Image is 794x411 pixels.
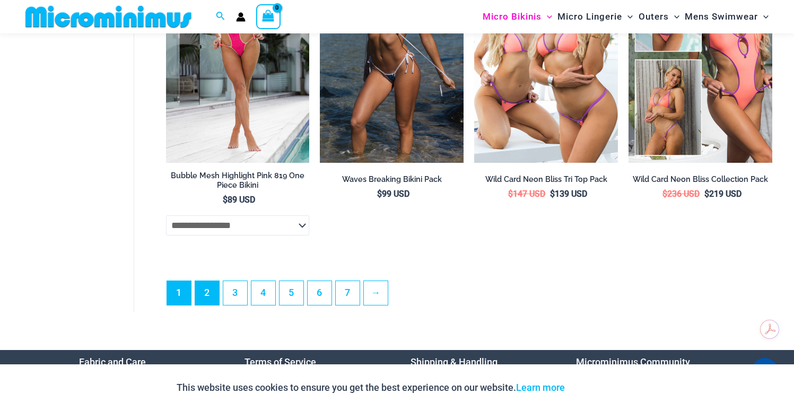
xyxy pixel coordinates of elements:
[542,3,552,30] span: Menu Toggle
[236,12,246,22] a: Account icon link
[478,2,773,32] nav: Site Navigation
[308,281,331,305] a: Page 6
[216,10,225,23] a: Search icon link
[377,189,409,199] bdi: 99 USD
[166,171,310,190] h2: Bubble Mesh Highlight Pink 819 One Piece Bikini
[223,281,247,305] a: Page 3
[411,356,498,368] a: Shipping & Handling
[167,281,191,305] span: Page 1
[662,189,700,199] bdi: 236 USD
[177,380,565,396] p: This website uses cookies to ensure you get the best experience on our website.
[245,356,316,368] a: Terms of Service
[573,375,618,400] button: Accept
[483,3,542,30] span: Micro Bikinis
[251,281,275,305] a: Page 4
[508,189,545,199] bdi: 147 USD
[336,281,360,305] a: Page 7
[223,195,228,205] span: $
[557,3,622,30] span: Micro Lingerie
[685,3,758,30] span: Mens Swimwear
[474,174,618,185] h2: Wild Card Neon Bliss Tri Top Pack
[21,5,196,29] img: MM SHOP LOGO FLAT
[364,281,388,305] a: →
[758,3,769,30] span: Menu Toggle
[516,382,565,393] a: Learn more
[550,189,555,199] span: $
[550,189,587,199] bdi: 139 USD
[555,3,635,30] a: Micro LingerieMenu ToggleMenu Toggle
[256,4,281,29] a: View Shopping Cart, empty
[682,3,771,30] a: Mens SwimwearMenu ToggleMenu Toggle
[320,174,464,185] h2: Waves Breaking Bikini Pack
[320,174,464,188] a: Waves Breaking Bikini Pack
[166,171,310,195] a: Bubble Mesh Highlight Pink 819 One Piece Bikini
[622,3,633,30] span: Menu Toggle
[704,189,709,199] span: $
[629,174,772,185] h2: Wild Card Neon Bliss Collection Pack
[636,3,682,30] a: OutersMenu ToggleMenu Toggle
[639,3,669,30] span: Outers
[195,281,219,305] a: Page 2
[629,174,772,188] a: Wild Card Neon Bliss Collection Pack
[79,356,146,368] a: Fabric and Care
[669,3,679,30] span: Menu Toggle
[166,281,772,311] nav: Product Pagination
[377,189,382,199] span: $
[704,189,741,199] bdi: 219 USD
[576,356,690,368] a: Microminimus Community
[223,195,255,205] bdi: 89 USD
[280,281,303,305] a: Page 5
[474,174,618,188] a: Wild Card Neon Bliss Tri Top Pack
[662,189,667,199] span: $
[508,189,513,199] span: $
[480,3,555,30] a: Micro BikinisMenu ToggleMenu Toggle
